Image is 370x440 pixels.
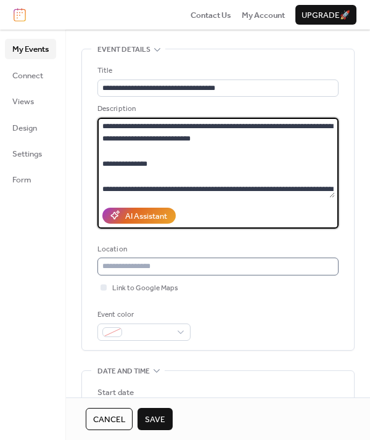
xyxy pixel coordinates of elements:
div: Location [97,243,336,256]
span: Connect [12,70,43,82]
img: logo [14,8,26,22]
a: Form [5,169,56,189]
a: Contact Us [191,9,231,21]
a: Views [5,91,56,111]
span: Settings [12,148,42,160]
button: Cancel [86,408,133,430]
div: AI Assistant [125,210,167,222]
span: Save [145,414,165,426]
button: AI Assistant [102,208,176,224]
div: Description [97,103,336,115]
span: Contact Us [191,9,231,22]
div: Title [97,65,336,77]
a: My Account [242,9,285,21]
span: Cancel [93,414,125,426]
span: Design [12,122,37,134]
button: Upgrade🚀 [295,5,356,25]
div: Event color [97,309,188,321]
span: My Account [242,9,285,22]
span: Upgrade 🚀 [302,9,350,22]
a: Settings [5,144,56,163]
a: Connect [5,65,56,85]
span: Form [12,174,31,186]
span: Views [12,96,34,108]
div: Start date [97,386,134,399]
span: Event details [97,44,150,56]
a: Design [5,118,56,137]
span: Link to Google Maps [112,282,178,295]
span: Date and time [97,365,150,378]
span: My Events [12,43,49,55]
a: My Events [5,39,56,59]
button: Save [138,408,173,430]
